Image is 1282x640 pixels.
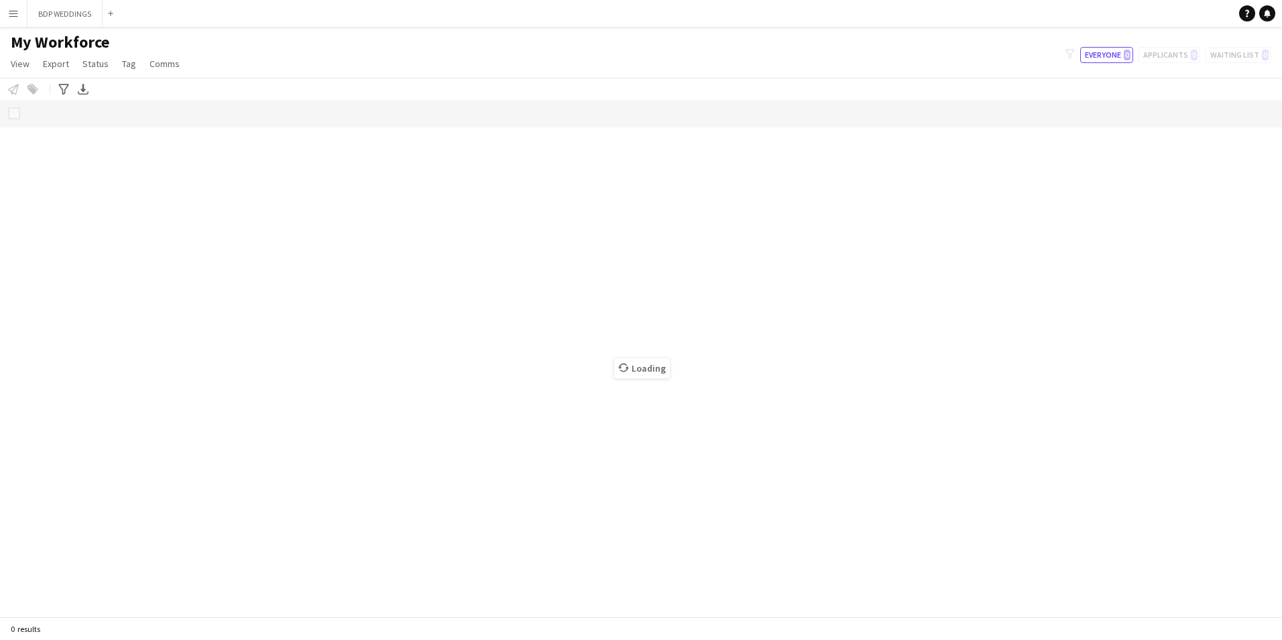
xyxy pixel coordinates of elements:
a: Comms [144,55,185,72]
a: Export [38,55,74,72]
span: Status [82,58,109,70]
span: Export [43,58,69,70]
span: View [11,58,30,70]
app-action-btn: Advanced filters [56,81,72,97]
span: Comms [150,58,180,70]
button: Everyone0 [1080,47,1133,63]
span: 0 [1124,50,1130,60]
a: View [5,55,35,72]
app-action-btn: Export XLSX [75,81,91,97]
span: My Workforce [11,32,109,52]
span: Loading [614,358,670,378]
a: Tag [117,55,141,72]
a: Status [77,55,114,72]
span: Tag [122,58,136,70]
button: BDP WEDDINGS [27,1,103,27]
